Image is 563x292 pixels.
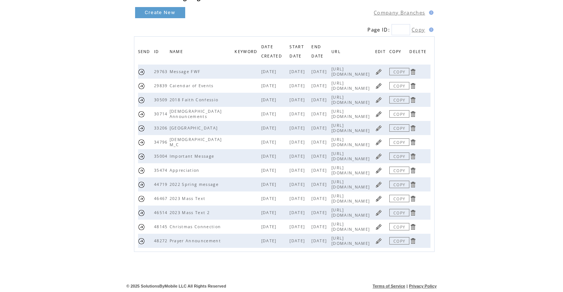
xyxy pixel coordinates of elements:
span: [DATE] [261,238,278,243]
span: [DATE] [289,238,307,243]
span: DATE CREATED [261,42,284,62]
span: SEND [138,47,152,58]
span: [DATE] [289,210,307,215]
a: COPY [389,223,409,230]
span: [DATE] [261,210,278,215]
span: [URL][DOMAIN_NAME] [331,165,371,175]
span: [DATE] [311,238,328,243]
span: START DATE [289,42,304,62]
span: URL [331,47,343,58]
a: COPY [389,152,409,160]
a: Click to edit page [375,68,382,75]
span: Prayer Announcement [170,238,223,243]
a: Click to delete page [409,139,416,146]
span: [DATE] [289,140,307,145]
a: Send this page URL by SMS [138,195,145,202]
a: KEYWORD [235,49,259,53]
img: help.gif [427,27,433,32]
span: 2023 Mass Text 2 [170,210,212,215]
a: COPY [389,138,409,146]
a: Click to edit page [375,237,382,245]
span: [URL][DOMAIN_NAME] [331,81,371,91]
span: © 2025 SolutionsByMobile LLC All Rights Reserved [127,284,226,288]
span: [DATE] [289,168,307,173]
span: Appreciation [170,168,202,173]
span: 29839 [154,83,170,88]
span: [DATE] [311,97,328,102]
span: [DATE] [311,154,328,159]
span: [DATE] [311,182,328,187]
a: Click to edit page [375,82,382,89]
span: [DATE] [311,210,328,215]
span: Page ID: [367,26,390,33]
a: Copy [412,26,425,33]
span: COPY [389,47,403,58]
a: Send this page URL by SMS [138,82,145,89]
span: [DATE] [261,125,278,131]
span: [DATE] [289,196,307,201]
a: Send this page URL by SMS [138,167,145,174]
span: [URL][DOMAIN_NAME] [331,66,371,77]
a: Click to delete page [409,209,416,216]
span: [URL][DOMAIN_NAME] [331,207,371,218]
a: Send this page URL by SMS [138,209,145,216]
span: [DATE] [289,224,307,229]
span: [GEOGRAPHIC_DATA] [170,125,220,131]
a: Click to edit page [375,209,382,216]
span: [URL][DOMAIN_NAME] [331,193,371,204]
a: NAME [170,49,185,53]
a: Click to edit page [375,181,382,188]
a: COPY [389,209,409,216]
a: Click to delete page [409,111,416,118]
span: [DATE] [311,168,328,173]
a: START DATE [289,44,304,58]
a: Click to edit page [375,96,382,104]
span: [DATE] [261,97,278,102]
a: Click to edit page [375,125,382,132]
a: DATE CREATED [261,44,284,58]
a: Click to delete page [409,237,416,245]
span: [DATE] [261,69,278,74]
span: [DATE] [289,97,307,102]
span: 2022 Spring message [170,182,220,187]
span: [URL][DOMAIN_NAME] [331,222,371,232]
a: COPY [389,110,409,118]
span: 34796 [154,140,170,145]
a: Send this page URL by SMS [138,125,145,132]
a: END DATE [311,44,325,58]
span: [DATE] [261,224,278,229]
span: 2023 Mass Text [170,196,207,201]
a: Click to delete page [409,153,416,160]
span: [URL][DOMAIN_NAME] [331,109,371,119]
a: Click to edit page [375,223,382,230]
a: Send this page URL by SMS [138,96,145,104]
a: COPY [389,96,409,104]
a: COPY [389,124,409,132]
span: [URL][DOMAIN_NAME] [331,137,371,147]
span: [DATE] [311,83,328,88]
span: 48272 [154,238,170,243]
a: COPY [389,68,409,75]
span: 30714 [154,111,170,117]
a: COPY [389,167,409,174]
span: [DATE] [289,83,307,88]
span: 30509 [154,97,170,102]
span: [DATE] [261,168,278,173]
span: [DATE] [311,111,328,117]
a: URL [331,49,343,53]
span: 29763 [154,69,170,74]
span: 46514 [154,210,170,215]
img: help.gif [427,10,433,15]
span: [URL][DOMAIN_NAME] [331,123,371,133]
span: [DATE] [289,69,307,74]
span: [DATE] [289,111,307,117]
span: [URL][DOMAIN_NAME] [331,179,371,190]
span: [DATE] [289,182,307,187]
a: Click to delete page [409,195,416,202]
span: KEYWORD [235,47,259,58]
span: DELETE [409,47,428,58]
span: 44719 [154,182,170,187]
span: [DATE] [261,182,278,187]
span: Important Message [170,154,216,159]
a: Send this page URL by SMS [138,153,145,160]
